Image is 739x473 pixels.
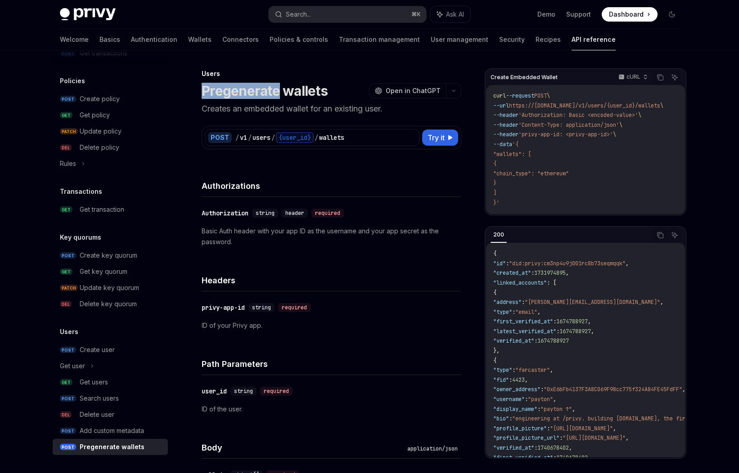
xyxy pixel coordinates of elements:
p: cURL [626,73,640,80]
a: DELDelete key quorum [53,296,168,312]
h1: Pregenerate wallets [202,83,328,99]
a: Demo [537,10,555,19]
span: , [569,444,572,451]
div: Get policy [80,110,110,120]
span: ⌘ K [411,11,421,18]
span: POST [60,252,76,259]
a: Authentication [131,29,177,50]
div: Get user [60,361,85,371]
span: PATCH [60,285,78,291]
span: , [537,308,541,316]
span: , [588,454,591,461]
span: string [234,388,253,395]
a: Security [499,29,525,50]
span: curl [493,92,506,99]
div: Get users [80,377,108,388]
div: Delete key quorum [80,299,137,309]
a: API reference [572,29,616,50]
span: "verified_at" [493,337,534,344]
a: POSTCreate policy [53,91,168,107]
a: Connectors [222,29,259,50]
span: { [493,250,496,257]
span: ] [493,189,496,196]
span: \ [547,92,550,99]
span: : [556,328,559,335]
span: "bio" [493,415,509,422]
span: "[URL][DOMAIN_NAME]" [563,434,626,442]
span: \ [613,131,616,138]
span: PATCH [60,128,78,135]
a: Dashboard [602,7,658,22]
span: { [493,357,496,364]
span: , [553,396,556,403]
h5: Key quorums [60,232,101,243]
span: }' [493,199,500,206]
div: wallets [319,133,344,142]
div: Get transaction [80,204,124,215]
div: required [260,387,293,396]
span: Dashboard [609,10,644,19]
span: , [660,299,663,306]
span: , [626,434,629,442]
span: : [541,386,544,393]
div: Create user [80,344,115,355]
span: : [537,406,541,413]
span: 1731974895 [534,269,566,277]
div: users [252,133,270,142]
span: "0xE6bFb4137F3A8C069F98cc775f324A84FE45FdFF" [544,386,682,393]
span: 'Authorization: Basic <encoded-value>' [518,112,638,119]
div: / [235,133,239,142]
div: Pregenerate wallets [80,442,144,452]
div: Rules [60,158,76,169]
span: "chain_type": "ethereum" [493,170,569,177]
span: GET [60,112,72,119]
span: : [ [547,279,556,286]
div: application/json [404,444,461,453]
a: GETGet policy [53,107,168,123]
span: Ask AI [446,10,464,19]
a: GETGet users [53,374,168,390]
span: "linked_accounts" [493,279,547,286]
span: "wallets": [ [493,151,531,158]
a: Support [566,10,591,19]
div: POST [208,132,232,143]
span: string [256,210,275,217]
span: { [493,160,496,167]
span: "latest_verified_at" [493,328,556,335]
span: : [525,396,528,403]
div: {user_id} [276,132,314,143]
h4: Body [202,442,404,454]
span: DEL [60,411,72,418]
div: required [278,303,311,312]
span: header [285,210,304,217]
span: string [252,304,271,311]
span: "farcaster" [515,366,550,374]
span: POST [60,395,76,402]
h4: Authorizations [202,180,461,192]
span: \ [638,112,641,119]
a: Transaction management [339,29,420,50]
span: --url [493,102,509,109]
span: GET [60,379,72,386]
span: GET [60,268,72,275]
span: "verified_at" [493,444,534,451]
button: Copy the contents from the code block [654,229,666,241]
span: POST [60,428,76,434]
span: POST [60,96,76,103]
span: : [509,376,512,384]
div: Add custom metadata [80,425,144,436]
span: "email" [515,308,537,316]
a: GETGet transaction [53,201,168,218]
button: Ask AI [669,71,680,83]
span: POST [60,347,76,353]
div: user_id [202,387,227,396]
span: --data [493,141,512,148]
span: "fid" [493,376,509,384]
p: ID of the user. [202,404,461,415]
span: "profile_picture_url" [493,434,559,442]
p: Basic Auth header with your app ID as the username and your app secret as the password. [202,226,461,247]
div: Authorization [202,209,248,218]
span: "id" [493,260,506,267]
a: DELDelete policy [53,139,168,156]
div: Update key quorum [80,282,139,293]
